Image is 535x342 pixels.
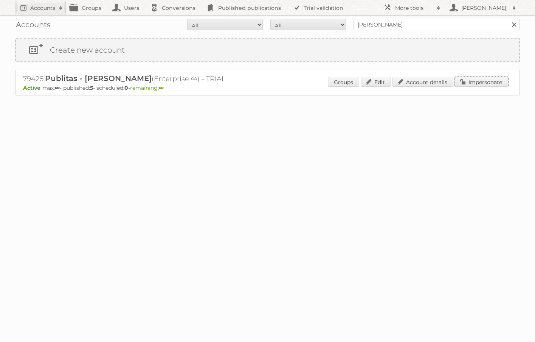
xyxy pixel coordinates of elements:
h2: [PERSON_NAME] [459,4,509,12]
strong: ∞ [55,84,60,91]
a: Groups [328,77,359,87]
p: max: - published: - scheduled: - [23,84,512,91]
h2: Accounts [30,4,55,12]
span: Publitas - [PERSON_NAME] [45,74,152,83]
strong: 0 [124,84,128,91]
span: remaining: [130,84,164,91]
a: Create new account [16,39,519,61]
h2: More tools [395,4,433,12]
a: Impersonate [455,77,508,87]
strong: 5 [90,84,93,91]
span: Active [23,84,42,91]
a: Account details [392,77,453,87]
strong: ∞ [159,84,164,91]
a: Edit [361,77,391,87]
h2: 79428: (Enterprise ∞) - TRIAL [23,74,288,84]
